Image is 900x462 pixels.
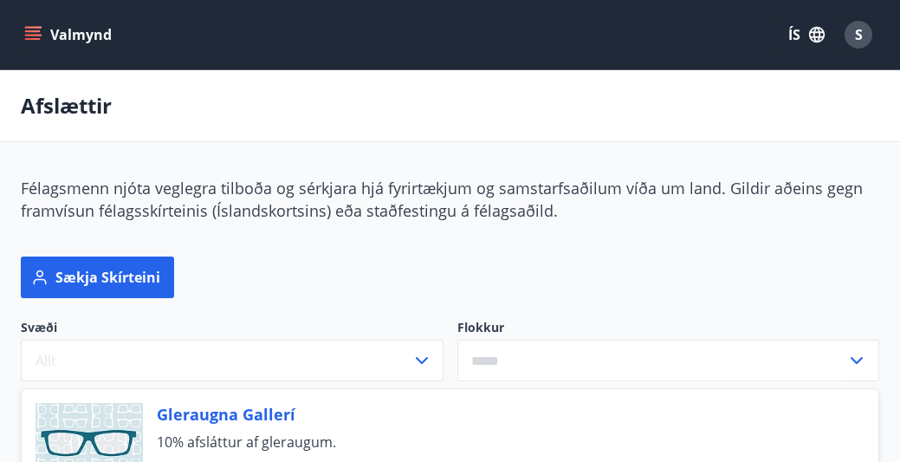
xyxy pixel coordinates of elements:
[21,340,444,381] button: Allt
[21,319,444,340] span: Svæði
[36,351,56,370] span: Allt
[838,14,879,55] button: S
[21,91,112,120] p: Afslættir
[457,319,880,336] label: Flokkur
[779,19,834,50] button: ÍS
[21,178,863,221] span: Félagsmenn njóta veglegra tilboða og sérkjara hjá fyrirtækjum og samstarfsaðilum víða um land. Gi...
[21,257,174,298] button: Sækja skírteini
[21,19,119,50] button: menu
[157,403,837,426] span: Gleraugna Gallerí
[855,25,863,44] span: S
